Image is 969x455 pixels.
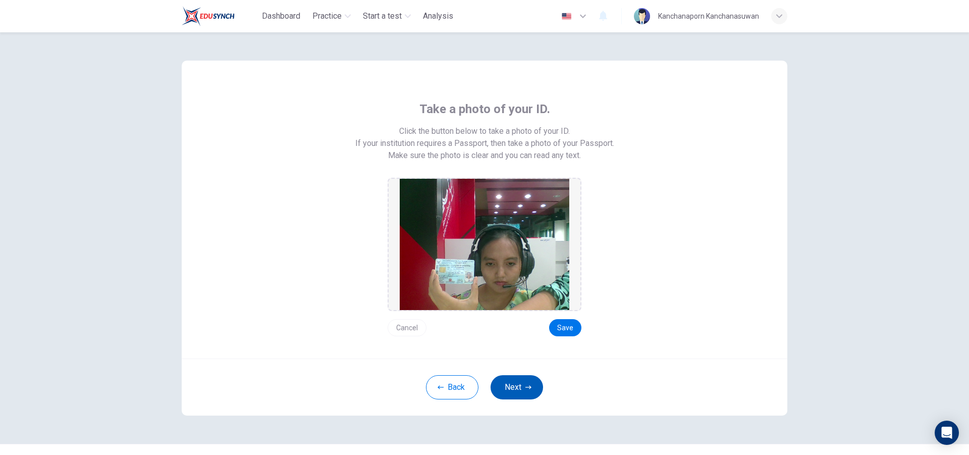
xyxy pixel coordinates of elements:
button: Dashboard [258,7,304,25]
img: preview screemshot [400,179,569,310]
div: Open Intercom Messenger [935,421,959,445]
button: Start a test [359,7,415,25]
a: Train Test logo [182,6,258,26]
button: Analysis [419,7,457,25]
button: Cancel [388,319,426,336]
button: Next [491,375,543,399]
img: en [560,13,573,20]
button: Back [426,375,478,399]
div: Kanchanaporn Kanchanasuwan [658,10,759,22]
img: Train Test logo [182,6,235,26]
span: Practice [312,10,342,22]
img: Profile picture [634,8,650,24]
span: Dashboard [262,10,300,22]
button: Save [549,319,581,336]
span: Start a test [363,10,402,22]
span: Make sure the photo is clear and you can read any text. [388,149,581,162]
span: Click the button below to take a photo of your ID. If your institution requires a Passport, then ... [355,125,614,149]
span: Take a photo of your ID. [419,101,550,117]
span: Analysis [423,10,453,22]
button: Practice [308,7,355,25]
